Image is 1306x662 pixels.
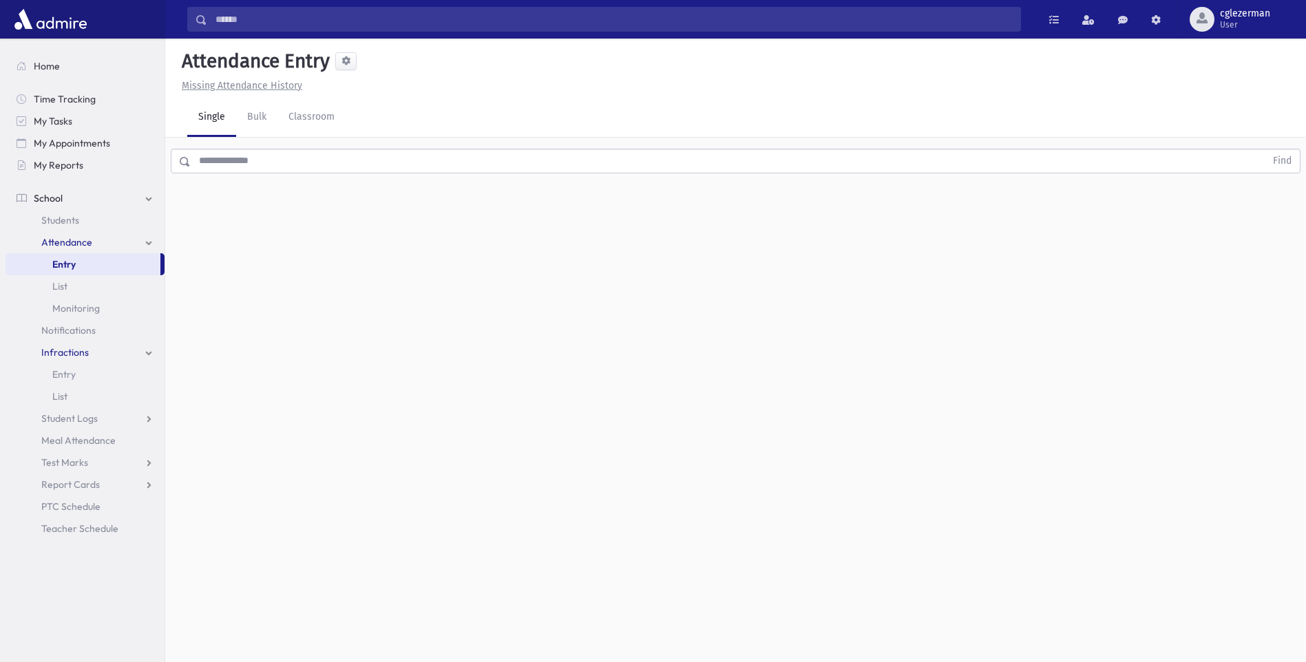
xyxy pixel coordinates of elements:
a: Monitoring [6,297,165,319]
span: My Appointments [34,137,110,149]
span: List [52,390,67,403]
span: Notifications [41,324,96,337]
span: Students [41,214,79,226]
a: List [6,275,165,297]
a: Report Cards [6,473,165,495]
a: Entry [6,253,160,275]
span: School [34,192,63,204]
a: Infractions [6,341,165,363]
span: Report Cards [41,478,100,491]
a: My Tasks [6,110,165,132]
a: Time Tracking [6,88,165,110]
a: Attendance [6,231,165,253]
a: Students [6,209,165,231]
a: Meal Attendance [6,429,165,451]
span: Meal Attendance [41,434,116,447]
span: Student Logs [41,412,98,425]
span: My Tasks [34,115,72,127]
a: Student Logs [6,407,165,429]
span: Time Tracking [34,93,96,105]
span: PTC Schedule [41,500,101,513]
span: Entry [52,258,76,270]
span: User [1220,19,1270,30]
a: Missing Attendance History [176,80,302,92]
a: Home [6,55,165,77]
a: Notifications [6,319,165,341]
span: Infractions [41,346,89,359]
a: Test Marks [6,451,165,473]
button: Find [1265,149,1300,173]
h5: Attendance Entry [176,50,330,73]
a: Bulk [236,98,277,137]
a: Single [187,98,236,137]
img: AdmirePro [11,6,90,33]
a: PTC Schedule [6,495,165,517]
span: List [52,280,67,292]
span: Attendance [41,236,92,248]
span: Home [34,60,60,72]
span: Test Marks [41,456,88,469]
input: Search [207,7,1020,32]
a: List [6,385,165,407]
span: Entry [52,368,76,381]
a: Classroom [277,98,346,137]
span: My Reports [34,159,83,171]
a: Teacher Schedule [6,517,165,540]
a: My Reports [6,154,165,176]
span: Teacher Schedule [41,522,118,535]
span: cglezerman [1220,8,1270,19]
a: My Appointments [6,132,165,154]
u: Missing Attendance History [182,80,302,92]
a: School [6,187,165,209]
a: Entry [6,363,165,385]
span: Monitoring [52,302,100,314]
